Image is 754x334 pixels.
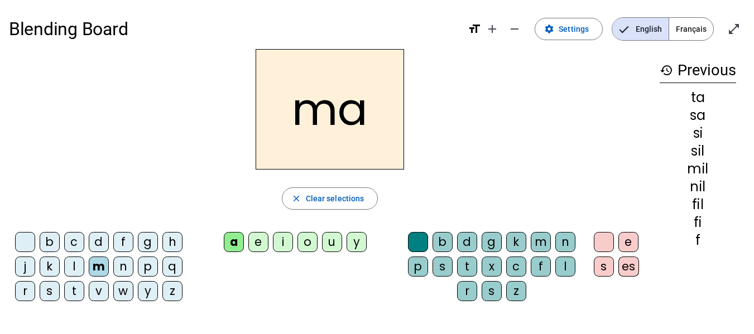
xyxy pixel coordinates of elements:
[138,256,158,277] div: p
[531,232,551,252] div: m
[9,11,459,47] h1: Blending Board
[544,24,554,34] mat-icon: settings
[306,192,364,205] span: Clear selections
[506,256,526,277] div: c
[482,232,502,252] div: g
[723,18,745,40] button: Enter full screen
[40,232,60,252] div: b
[408,256,428,277] div: p
[660,144,736,158] div: sil
[89,281,109,301] div: v
[291,193,301,204] mat-icon: close
[660,109,736,122] div: sa
[64,281,84,301] div: t
[660,198,736,211] div: fil
[138,281,158,301] div: y
[506,232,526,252] div: k
[486,22,499,36] mat-icon: add
[612,17,714,41] mat-button-toggle-group: Language selection
[457,232,477,252] div: d
[506,281,526,301] div: z
[256,49,404,170] h2: ma
[433,256,453,277] div: s
[482,281,502,301] div: s
[594,256,614,277] div: s
[660,180,736,193] div: nil
[113,256,133,277] div: n
[113,232,133,252] div: f
[64,256,84,277] div: l
[618,232,638,252] div: e
[660,64,673,77] mat-icon: history
[660,216,736,229] div: fi
[727,22,741,36] mat-icon: open_in_full
[282,187,378,210] button: Clear selections
[433,232,453,252] div: b
[481,18,503,40] button: Increase font size
[618,256,639,277] div: es
[612,18,669,40] span: English
[660,234,736,247] div: f
[89,256,109,277] div: m
[468,22,481,36] mat-icon: format_size
[113,281,133,301] div: w
[660,162,736,176] div: mil
[660,127,736,140] div: si
[40,281,60,301] div: s
[248,232,268,252] div: e
[15,256,35,277] div: j
[162,256,183,277] div: q
[138,232,158,252] div: g
[503,18,526,40] button: Decrease font size
[559,22,589,36] span: Settings
[457,281,477,301] div: r
[508,22,521,36] mat-icon: remove
[162,281,183,301] div: z
[555,256,575,277] div: l
[89,232,109,252] div: d
[322,232,342,252] div: u
[347,232,367,252] div: y
[40,256,60,277] div: k
[535,18,603,40] button: Settings
[15,281,35,301] div: r
[224,232,244,252] div: a
[273,232,293,252] div: i
[660,58,736,83] h3: Previous
[482,256,502,277] div: x
[297,232,318,252] div: o
[162,232,183,252] div: h
[531,256,551,277] div: f
[669,18,713,40] span: Français
[555,232,575,252] div: n
[660,91,736,104] div: ta
[457,256,477,277] div: t
[64,232,84,252] div: c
